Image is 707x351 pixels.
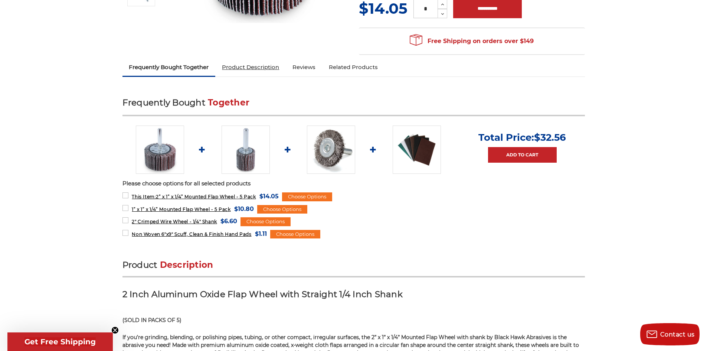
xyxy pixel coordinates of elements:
span: Product [122,260,157,270]
span: $1.11 [255,229,267,239]
span: $6.60 [220,216,237,226]
span: $14.05 [259,191,279,201]
button: Close teaser [111,326,119,334]
strong: (SOLD IN PACKS OF 5) [122,317,181,324]
span: Get Free Shipping [24,337,96,346]
span: Together [208,97,249,108]
a: Frequently Bought Together [122,59,216,75]
button: Contact us [640,323,700,345]
img: 2” x 1” x 1/4” Mounted Flap Wheel - 5 Pack [136,126,184,174]
a: Reviews [286,59,322,75]
div: Choose Options [257,205,307,214]
span: Contact us [660,331,695,338]
span: Free Shipping on orders over $149 [410,34,534,49]
span: 1” x 1” x 1/4” Mounted Flap Wheel - 5 Pack [132,207,230,212]
div: Choose Options [240,217,291,226]
span: Non Woven 6"x9" Scuff, Clean & Finish Hand Pads [132,231,251,237]
span: $10.80 [234,204,254,214]
strong: 2 Inch Aluminum Oxide Flap Wheel with Straight 1/4 Inch Shank [122,289,403,299]
div: Choose Options [270,230,320,239]
p: Total Price: [478,131,566,143]
a: Add to Cart [488,147,557,163]
span: $32.56 [534,131,566,143]
a: Product Description [215,59,286,75]
span: Frequently Bought [122,97,205,108]
a: Related Products [322,59,384,75]
strong: This Item: [132,194,156,199]
span: Description [160,260,213,270]
p: Please choose options for all selected products [122,179,585,188]
div: Get Free ShippingClose teaser [7,332,113,351]
span: 2" Crimped Wire Wheel - 1/4" Shank [132,219,217,224]
div: Choose Options [282,192,332,201]
span: 2” x 1” x 1/4” Mounted Flap Wheel - 5 Pack [132,194,256,199]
